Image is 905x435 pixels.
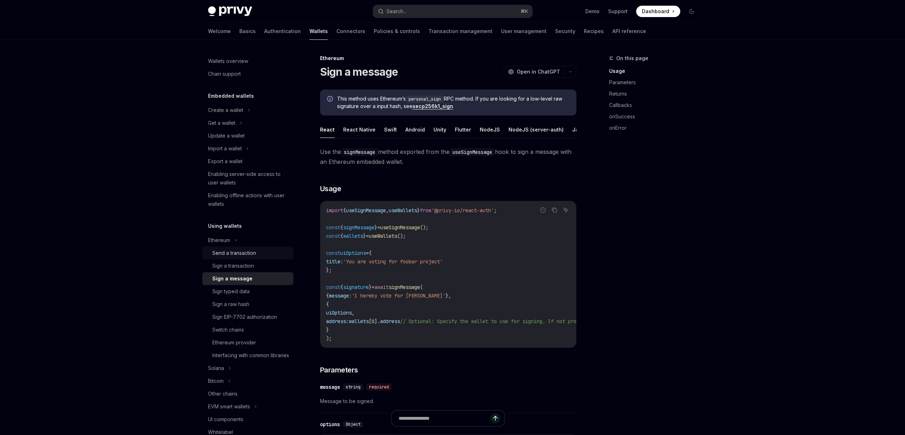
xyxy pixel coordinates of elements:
[208,144,242,153] div: Import a wallet
[326,301,329,307] span: {
[202,259,293,272] a: Sign a transaction
[212,287,250,296] div: Sign typed data
[326,224,340,231] span: const
[326,310,352,316] span: uiOptions
[428,23,493,40] a: Transaction management
[504,66,564,78] button: Open in ChatGPT
[202,285,293,298] a: Sign typed data
[326,292,329,299] span: {
[202,349,293,362] a: Interfacing with common libraries
[340,284,343,290] span: {
[208,390,238,398] div: Other chains
[374,23,420,40] a: Policies & controls
[212,338,256,347] div: Ethereum provider
[616,54,648,63] span: On this page
[373,5,532,18] button: Search...⌘K
[455,121,471,138] button: Flutter
[431,207,494,214] span: '@privy-io/react-auth'
[208,106,243,114] div: Create a wallet
[202,55,293,68] a: Wallets overview
[397,233,406,239] span: ();
[327,96,334,103] svg: Info
[212,274,252,283] div: Sign a message
[208,236,230,245] div: Ethereum
[406,96,444,103] code: personal_sign
[202,104,293,117] button: Create a wallet
[399,410,490,426] input: Ask a question...
[208,170,289,187] div: Enabling server-side access to user wallets
[343,258,443,265] span: 'You are voting for foobar project'
[202,129,293,142] a: Update a wallet
[212,351,289,360] div: Interfacing with common libraries
[208,92,254,100] h5: Embedded wallets
[366,383,392,391] div: required
[609,65,703,77] a: Usage
[202,234,293,247] button: Ethereum
[208,377,224,385] div: Bitcoin
[352,310,355,316] span: ,
[636,6,680,17] a: Dashboard
[320,365,358,375] span: Parameters
[433,121,446,138] button: Unity
[501,23,547,40] a: User management
[337,95,569,110] span: This method uses Ethereum’s RPC method. If you are looking for a low-level raw signature over a i...
[389,207,417,214] span: useWallets
[387,7,406,16] div: Search...
[369,284,372,290] span: }
[202,400,293,413] button: EVM smart wallets
[380,318,400,324] span: address
[202,387,293,400] a: Other chains
[320,65,398,78] h1: Sign a message
[612,23,646,40] a: API reference
[517,68,560,75] span: Open in ChatGPT
[480,121,500,138] button: NodeJS
[449,148,495,156] code: useSignMessage
[372,318,374,324] span: 0
[326,327,329,333] span: }
[561,205,570,215] button: Ask AI
[212,313,277,321] div: Sign EIP-7702 authorization
[202,375,293,387] button: Bitcoin
[405,121,425,138] button: Android
[389,284,420,290] span: signMessage
[374,284,389,290] span: await
[550,205,559,215] button: Copy the contents from the code block
[343,284,369,290] span: signature
[326,335,332,342] span: );
[608,8,628,15] a: Support
[374,224,377,231] span: }
[208,402,250,411] div: EVM smart wallets
[326,250,340,256] span: const
[239,23,256,40] a: Basics
[208,23,231,40] a: Welcome
[366,250,369,256] span: =
[372,284,374,290] span: =
[374,318,380,324] span: ].
[369,250,372,256] span: {
[208,6,252,16] img: dark logo
[326,258,343,265] span: title:
[366,233,369,239] span: =
[340,224,343,231] span: {
[320,184,341,194] span: Usage
[326,267,332,273] span: };
[609,111,703,122] a: onSuccess
[494,207,497,214] span: ;
[585,8,600,15] a: Demo
[369,233,397,239] span: useWallets
[320,397,576,406] span: Message to be signed.
[202,189,293,210] a: Enabling offline actions with user wallets
[642,8,669,15] span: Dashboard
[609,77,703,88] a: Parameters
[584,23,604,40] a: Recipes
[208,191,289,208] div: Enabling offline actions with user wallets
[320,147,576,167] span: Use the method exported from the hook to sign a message with an Ethereum embedded wallet.
[521,9,528,14] span: ⌘ K
[326,233,340,239] span: const
[264,23,301,40] a: Authentication
[208,364,224,372] div: Solana
[212,300,249,308] div: Sign a raw hash
[202,298,293,311] a: Sign a raw hash
[346,384,361,390] span: string
[329,292,352,299] span: message:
